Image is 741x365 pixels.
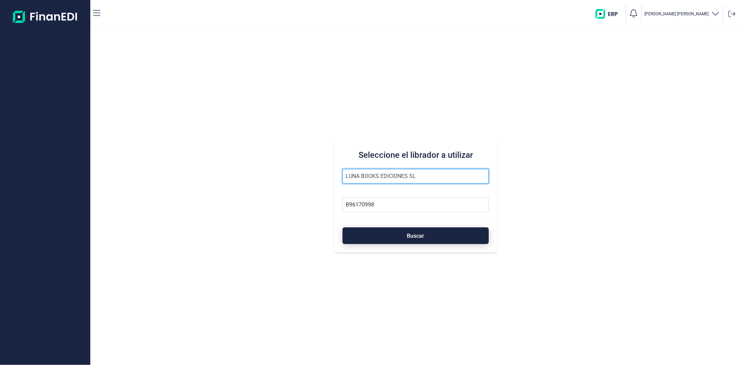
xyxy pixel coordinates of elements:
[407,233,425,238] span: Buscar
[343,169,488,184] input: Seleccione la razón social
[644,9,720,19] button: [PERSON_NAME] [PERSON_NAME]
[13,6,78,28] img: Logo de aplicación
[343,227,488,244] button: Buscar
[343,197,488,212] input: Busque por NIF
[644,11,709,17] p: [PERSON_NAME] [PERSON_NAME]
[595,9,623,19] img: erp
[343,149,488,161] h3: Seleccione el librador a utilizar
